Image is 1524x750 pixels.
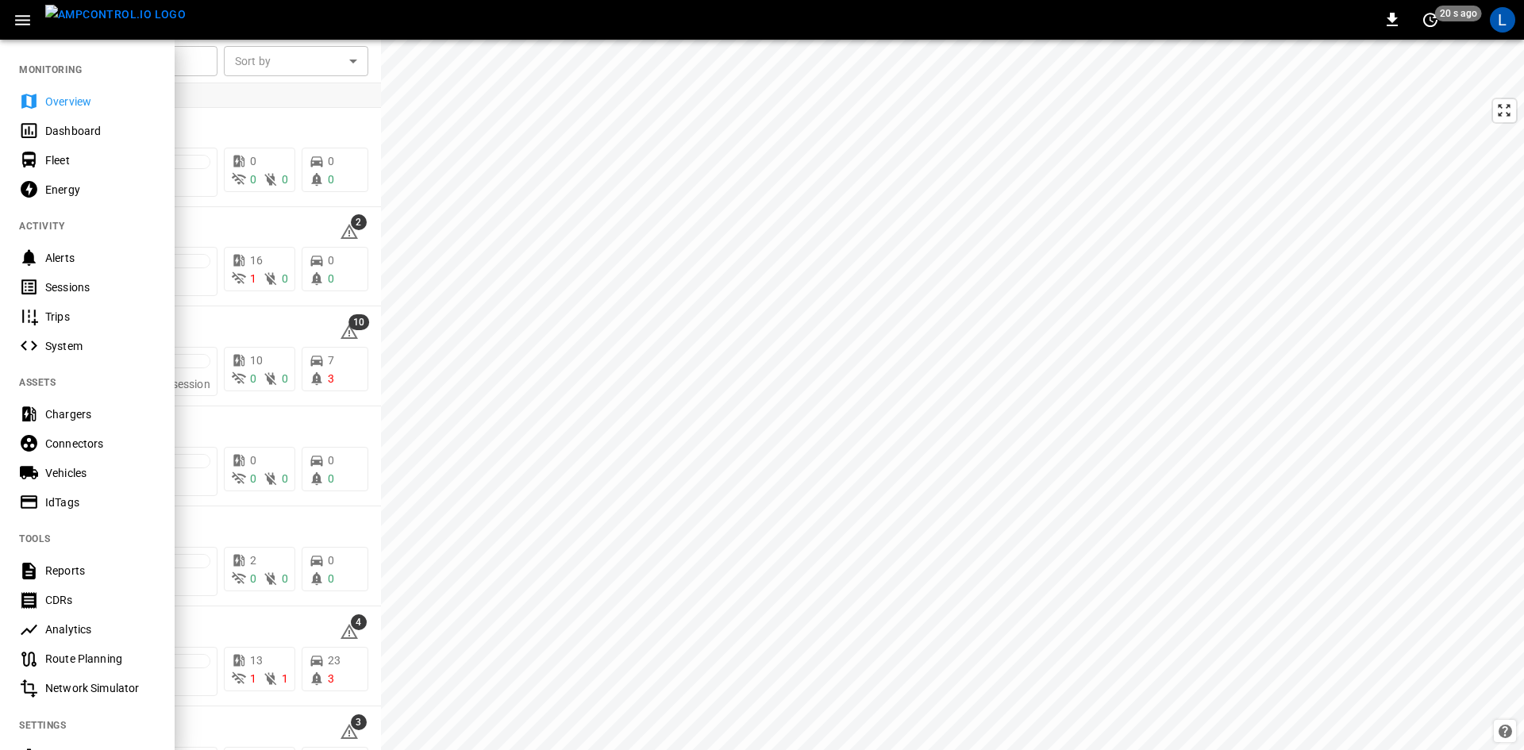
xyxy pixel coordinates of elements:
div: CDRs [45,592,156,608]
div: Dashboard [45,123,156,139]
div: Reports [45,563,156,579]
div: Network Simulator [45,680,156,696]
div: Trips [45,309,156,325]
div: Chargers [45,406,156,422]
div: System [45,338,156,354]
div: Overview [45,94,156,110]
img: ampcontrol.io logo [45,5,186,25]
div: IdTags [45,494,156,510]
span: 20 s ago [1435,6,1482,21]
div: Analytics [45,621,156,637]
div: profile-icon [1490,7,1515,33]
div: Vehicles [45,465,156,481]
div: Route Planning [45,651,156,667]
div: Fleet [45,152,156,168]
div: Alerts [45,250,156,266]
div: Energy [45,182,156,198]
div: Sessions [45,279,156,295]
div: Connectors [45,436,156,452]
button: set refresh interval [1418,7,1443,33]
